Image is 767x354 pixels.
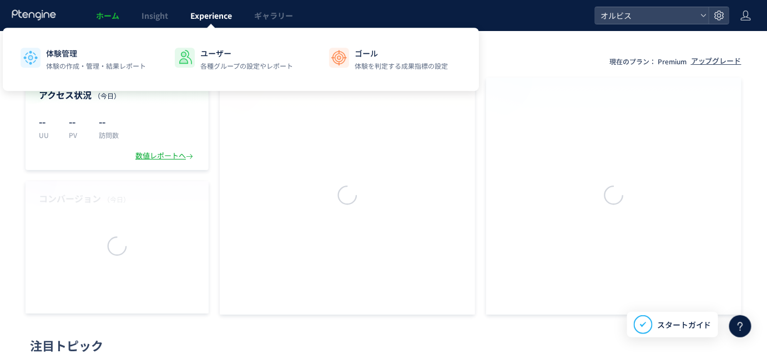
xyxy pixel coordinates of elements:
[39,89,195,101] h4: アクセス状況
[200,48,293,59] p: ユーザー
[254,10,293,21] span: ギャラリー
[355,48,448,59] p: ゴール
[99,112,119,130] p: --
[69,130,85,140] p: PV
[355,61,448,71] p: 体験を判定する成果指標の設定
[46,48,146,59] p: 体験管理
[30,337,731,354] div: 注目トピック
[39,130,55,140] p: UU
[190,10,232,21] span: Experience
[657,319,712,331] span: スタートガイド
[135,151,195,161] div: 数値レポートへ
[39,112,55,130] p: --
[609,57,687,66] p: 現在のプラン： Premium
[96,10,119,21] span: ホーム
[597,7,696,24] span: オルビス
[69,112,85,130] p: --
[142,10,168,21] span: Insight
[200,61,293,71] p: 各種グループの設定やレポート
[94,91,120,100] span: （今日）
[99,130,119,140] p: 訪問数
[691,56,741,66] div: アップグレード
[46,61,146,71] p: 体験の作成・管理・結果レポート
